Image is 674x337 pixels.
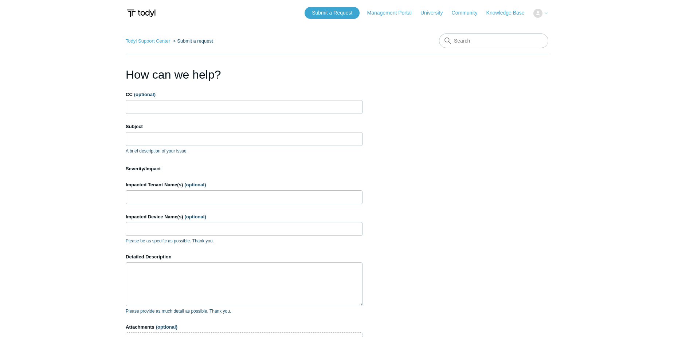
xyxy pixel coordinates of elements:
[126,181,363,189] label: Impacted Tenant Name(s)
[126,38,172,44] li: Todyl Support Center
[126,238,363,244] p: Please be as specific as possible. Thank you.
[126,308,363,314] p: Please provide as much detail as possible. Thank you.
[185,214,206,219] span: (optional)
[126,148,363,154] p: A brief description of your issue.
[126,66,363,83] h1: How can we help?
[156,324,177,330] span: (optional)
[439,33,548,48] input: Search
[126,38,170,44] a: Todyl Support Center
[420,9,450,17] a: University
[126,165,363,173] label: Severity/Impact
[126,324,363,331] label: Attachments
[184,182,206,187] span: (optional)
[486,9,532,17] a: Knowledge Base
[172,38,213,44] li: Submit a request
[452,9,485,17] a: Community
[126,123,363,130] label: Subject
[126,253,363,261] label: Detailed Description
[126,7,157,20] img: Todyl Support Center Help Center home page
[305,7,360,19] a: Submit a Request
[134,92,156,97] span: (optional)
[126,213,363,221] label: Impacted Device Name(s)
[367,9,419,17] a: Management Portal
[126,91,363,98] label: CC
